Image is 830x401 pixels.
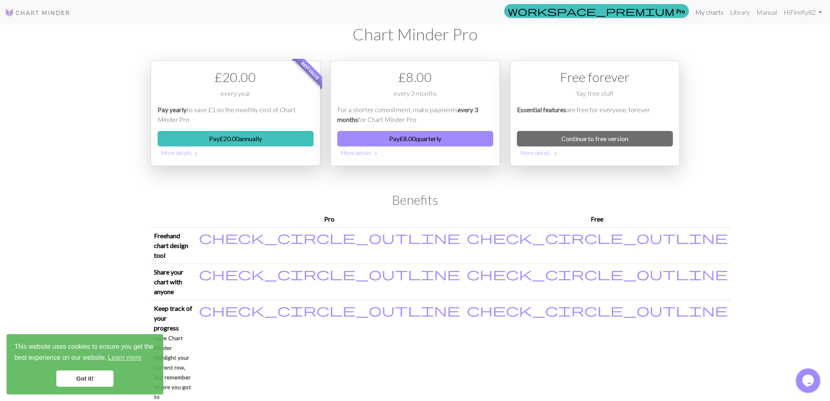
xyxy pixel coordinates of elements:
[337,106,478,123] em: every 3 months
[337,105,493,124] p: For a shorter commitment, make payments for Chart Minder Pro
[199,267,460,280] i: Included
[5,8,70,18] img: Logo
[467,266,728,281] span: check_circle_outline
[517,146,673,159] button: More details
[154,304,192,333] p: Keep track of your progress
[467,231,728,244] i: Included
[780,4,825,20] a: HiFirefly82
[151,60,320,166] div: Payment option 1
[517,106,566,113] em: Essential features
[158,67,314,87] div: £ 20.00
[467,302,728,318] span: check_circle_outline
[337,67,493,87] div: £ 8.00
[196,211,463,228] th: Pro
[337,89,493,105] div: every 3 months
[692,4,727,20] a: My charts
[158,105,314,124] p: to save £1 on the monthly cost of Chart Minder Pro
[467,304,728,317] i: Included
[467,230,728,245] span: check_circle_outline
[508,5,674,17] span: workspace_premium
[373,150,379,158] span: chevron_right
[293,53,327,88] span: Best value
[193,150,200,158] span: chevron_right
[337,146,493,159] button: More details
[199,230,460,245] span: check_circle_outline
[158,89,314,105] div: every year
[199,266,460,281] span: check_circle_outline
[158,131,314,146] button: Pay£20.00annually
[517,67,673,87] div: Free forever
[151,24,680,44] h1: Chart Minder Pro
[753,4,780,20] a: Manual
[517,131,673,146] a: Continue to free version
[199,302,460,318] span: check_circle_outline
[467,267,728,280] i: Included
[199,304,460,317] i: Included
[107,352,142,364] a: learn more about cookies
[796,368,822,393] iframe: chat widget
[337,131,493,146] button: Pay£8.00quarterly
[7,334,163,394] div: cookieconsent
[330,60,500,166] div: Payment option 2
[199,231,460,244] i: Included
[517,89,673,105] div: Yay, free stuff
[504,4,689,18] a: Pro
[158,106,187,113] em: Pay yearly
[727,4,753,20] a: Library
[154,267,192,297] p: Share your chart with anyone
[510,60,680,166] div: Free option
[56,370,113,387] a: dismiss cookie message
[154,231,192,260] p: Freehand chart design tool
[158,146,314,159] button: More details
[154,335,191,400] small: Have Chart Minder highlight your current row, and remember where you got to
[151,192,680,208] h2: Benefits
[552,150,559,158] span: chevron_right
[517,105,673,124] p: are free for everyone, forever
[14,342,156,364] span: This website uses cookies to ensure you get the best experience on our website.
[463,211,731,228] th: Free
